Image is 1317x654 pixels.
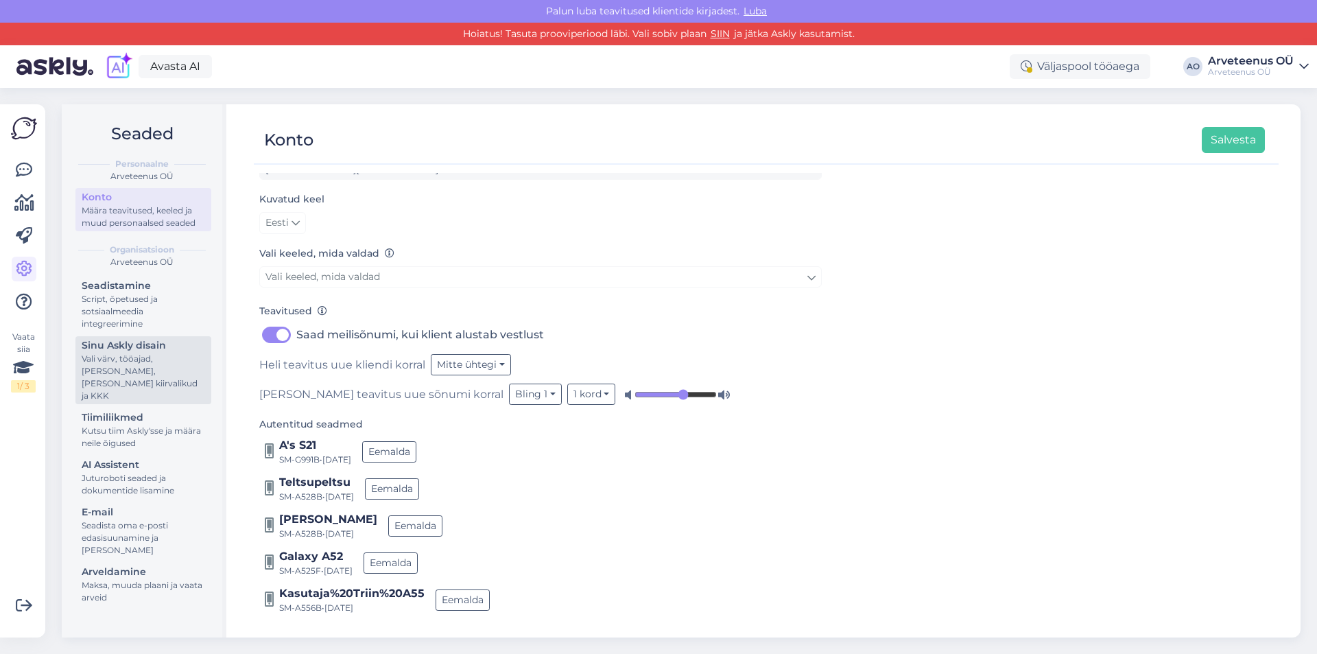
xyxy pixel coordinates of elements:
[73,170,211,183] div: Arveteenus OÜ
[509,384,562,405] button: Bling 1
[73,256,211,268] div: Arveteenus OÜ
[82,519,205,557] div: Seadista oma e-posti edasisuunamine ja [PERSON_NAME]
[75,408,211,452] a: TiimiliikmedKutsu tiim Askly'sse ja määra neile õigused
[82,190,205,205] div: Konto
[265,215,289,231] span: Eesti
[279,437,351,454] div: A's S21
[75,336,211,404] a: Sinu Askly disainVali värv, tööajad, [PERSON_NAME], [PERSON_NAME] kiirvalikud ja KKK
[82,425,205,449] div: Kutsu tiim Askly'sse ja määra neile õigused
[365,478,419,500] button: Eemalda
[1202,127,1265,153] button: Salvesta
[82,353,205,402] div: Vali värv, tööajad, [PERSON_NAME], [PERSON_NAME] kiirvalikud ja KKK
[1208,67,1294,78] div: Arveteenus OÜ
[73,121,211,147] h2: Seaded
[11,380,36,393] div: 1 / 3
[364,552,418,574] button: Eemalda
[110,244,174,256] b: Organisatsioon
[82,279,205,293] div: Seadistamine
[75,277,211,332] a: SeadistamineScript, õpetused ja sotsiaalmeedia integreerimine
[115,158,169,170] b: Personaalne
[1010,54,1150,79] div: Väljaspool tööaega
[265,270,380,283] span: Vali keeled, mida valdad
[279,511,377,528] div: [PERSON_NAME]
[436,589,490,611] button: Eemalda
[431,354,511,375] button: Mitte ühtegi
[296,324,544,346] label: Saad meilisõnumi, kui klient alustab vestlust
[279,454,351,466] div: SM-G991B • [DATE]
[82,410,205,425] div: Tiimiliikmed
[259,192,324,207] label: Kuvatud keel
[259,384,822,405] div: [PERSON_NAME] teavitus uue sõnumi korral
[11,331,36,393] div: Vaata siia
[75,503,211,559] a: E-mailSeadista oma e-posti edasisuunamine ja [PERSON_NAME]
[279,491,354,503] div: SM-A528B • [DATE]
[82,458,205,472] div: AI Assistent
[1208,56,1294,67] div: Arveteenus OÜ
[82,293,205,330] div: Script, õpetused ja sotsiaalmeedia integreerimine
[279,565,353,577] div: SM-A525F • [DATE]
[259,266,822,288] a: Vali keeled, mida valdad
[259,354,822,375] div: Heli teavitus uue kliendi korral
[11,115,37,141] img: Askly Logo
[279,585,425,602] div: Kasutaja%20Triin%20A55
[279,528,377,540] div: SM-A528B • [DATE]
[104,52,133,81] img: explore-ai
[739,5,771,17] span: Luba
[264,127,313,153] div: Konto
[75,563,211,606] a: ArveldamineMaksa, muuda plaani ja vaata arveid
[82,472,205,497] div: Juturoboti seaded ja dokumentide lisamine
[707,27,734,40] a: SIIN
[279,602,425,614] div: SM-A556B • [DATE]
[362,441,416,463] button: Eemalda
[82,205,205,229] div: Määra teavitused, keeled ja muud personaalsed seaded
[279,548,353,565] div: Galaxy A52
[75,188,211,231] a: KontoMäära teavitused, keeled ja muud personaalsed seaded
[75,456,211,499] a: AI AssistentJuturoboti seaded ja dokumentide lisamine
[82,505,205,519] div: E-mail
[388,515,442,537] button: Eemalda
[82,579,205,604] div: Maksa, muuda plaani ja vaata arveid
[1183,57,1202,76] div: AO
[1208,56,1309,78] a: Arveteenus OÜArveteenus OÜ
[259,212,306,234] a: Eesti
[279,474,354,491] div: Teltsupeltsu
[259,417,363,432] label: Autentitud seadmed
[139,55,212,78] a: Avasta AI
[259,246,394,261] label: Vali keeled, mida valdad
[567,384,616,405] button: 1 kord
[259,304,327,318] label: Teavitused
[82,338,205,353] div: Sinu Askly disain
[82,565,205,579] div: Arveldamine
